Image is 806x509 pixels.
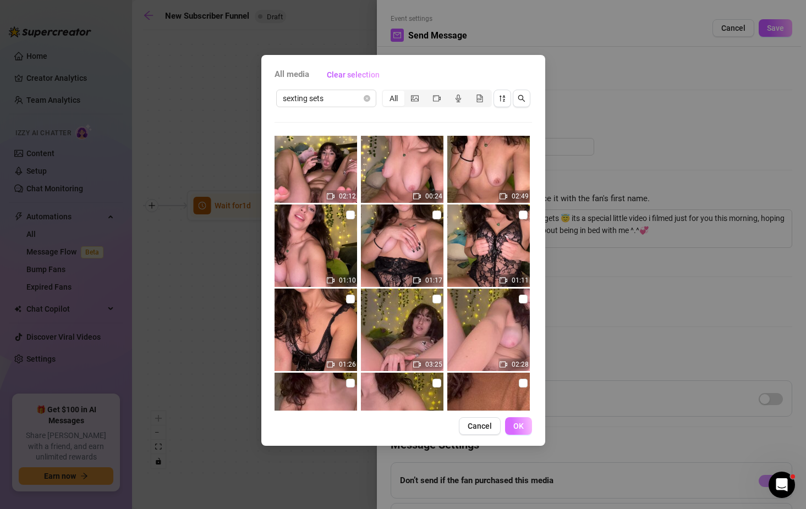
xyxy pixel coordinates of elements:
span: sort-descending [498,95,506,102]
button: Clear selection [318,66,388,84]
img: media [447,289,530,371]
span: video-camera [327,276,335,284]
img: media [361,289,443,371]
span: video-camera [327,192,335,200]
span: sexting sets [283,90,370,107]
span: video-camera [500,276,507,284]
img: media [275,120,357,203]
span: 02:12 [339,192,356,200]
img: media [275,204,357,287]
span: OK [513,422,524,430]
span: file-gif [476,95,484,102]
img: media [275,373,357,455]
span: video-camera [413,276,421,284]
div: segmented control [382,90,492,107]
span: video-camera [413,192,421,200]
img: media [275,289,357,371]
span: 01:17 [425,276,442,284]
span: video-camera [500,192,507,200]
img: media [447,120,530,203]
span: 01:26 [339,361,356,368]
span: video-camera [433,95,441,102]
img: media [361,373,443,455]
span: 03:25 [425,361,442,368]
span: 00:24 [425,192,442,200]
iframe: Intercom live chat [769,472,795,498]
span: video-camera [413,361,421,368]
span: search [518,95,525,102]
button: sort-descending [494,90,511,107]
span: 02:49 [512,192,529,200]
span: 02:28 [512,361,529,368]
span: Clear selection [327,70,380,79]
span: video-camera [327,361,335,368]
span: close-circle [364,95,370,102]
span: Cancel [468,422,492,430]
div: All [383,91,404,106]
span: picture [411,95,419,102]
img: media [361,204,443,287]
img: media [361,120,443,203]
button: Cancel [459,417,501,435]
span: audio [454,95,462,102]
img: media [447,204,530,287]
img: media [447,373,530,455]
span: video-camera [500,361,507,368]
span: 01:10 [339,276,356,284]
span: All media [275,68,309,81]
span: 01:11 [512,276,529,284]
button: OK [505,417,532,435]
